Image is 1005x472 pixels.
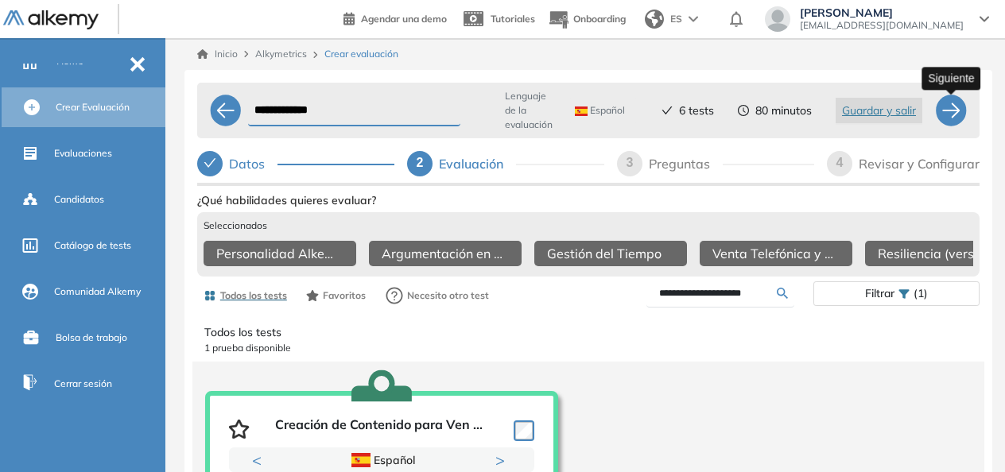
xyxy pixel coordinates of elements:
span: Crear evaluación [324,47,398,61]
span: Seleccionados [204,219,267,233]
span: Agendar una demo [361,13,447,25]
div: Preguntas [649,151,723,176]
span: Evaluaciones [54,146,112,161]
div: 3Preguntas [617,151,814,176]
img: ESP [351,453,371,467]
span: Todos los tests [220,288,287,303]
span: Comunidad Alkemy [54,284,141,299]
p: 1 prueba disponible [204,341,972,355]
span: Onboarding [573,13,626,25]
span: Bolsa de trabajo [56,331,127,345]
span: (1) [914,282,928,305]
span: check [204,157,216,169]
a: Inicio [197,47,238,61]
span: Favoritos [323,288,366,303]
button: Favoritos [300,282,372,309]
button: Onboarding [548,2,626,37]
span: 3 [627,156,634,169]
button: Previous [252,452,268,468]
span: Resiliencia (versión reducida) [878,244,999,263]
button: Todos los tests [197,282,293,309]
p: Todos los tests [204,324,972,341]
span: Candidatos [54,192,104,207]
span: Necesito otro test [407,288,489,303]
div: Datos [197,151,394,176]
span: Argumentación en negociaciones [382,244,502,263]
span: Guardar y salir [842,102,916,119]
div: Español [285,451,479,469]
button: Next [495,452,511,468]
span: 80 minutos [755,103,812,119]
div: Revisar y Configurar [859,151,980,176]
span: Lenguaje de la evaluación [505,89,553,132]
span: Venta Telefónica y Atención al Cliente [712,244,833,263]
span: Cerrar sesión [54,377,112,391]
span: check [662,105,673,116]
span: Gestión del Tiempo [547,244,662,263]
img: ESP [575,106,588,116]
img: arrow [689,16,698,22]
span: Alkymetrics [255,48,307,60]
span: Crear Evaluación [56,100,130,114]
img: Logo [3,10,99,30]
span: 4 [836,156,844,169]
span: ES [670,12,682,26]
button: Guardar y salir [836,98,922,123]
div: 2Evaluación [407,151,604,176]
p: Creación de Contenido para Ven ... [275,417,483,441]
span: Catálogo de tests [54,238,131,253]
span: Tutoriales [491,13,535,25]
span: clock-circle [738,105,749,116]
span: [PERSON_NAME] [800,6,964,19]
span: Personalidad Alkemy - INAP [216,244,337,263]
span: [EMAIL_ADDRESS][DOMAIN_NAME] [800,19,964,32]
a: Agendar una demo [343,8,447,27]
div: 4Revisar y Configurar [827,151,980,176]
span: 2 [417,156,424,169]
p: Siguiente [928,70,974,87]
span: Filtrar [865,282,894,305]
span: ¿Qué habilidades quieres evaluar? [197,192,376,209]
span: Español [575,104,625,117]
div: Datos [229,151,277,176]
div: Evaluación [439,151,516,176]
img: world [645,10,664,29]
button: Necesito otro test [378,280,496,311]
span: 6 tests [679,103,714,119]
